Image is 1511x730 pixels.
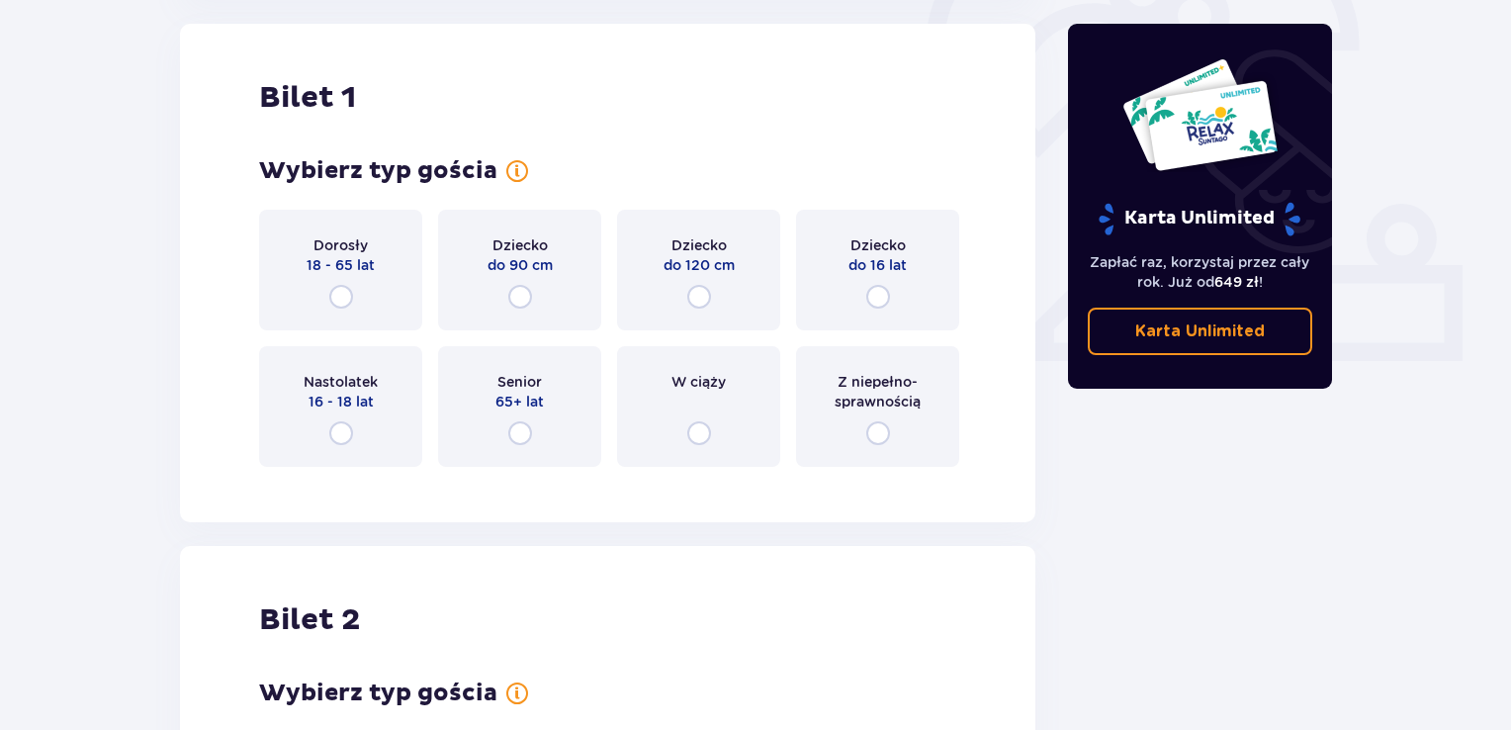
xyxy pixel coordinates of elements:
span: Dziecko [671,235,727,255]
p: Karta Unlimited [1097,202,1302,236]
h3: Wybierz typ gościa [259,679,497,708]
p: Zapłać raz, korzystaj przez cały rok. Już od ! [1088,252,1313,292]
span: 65+ lat [495,392,544,411]
h2: Bilet 2 [259,601,360,639]
span: Senior [497,372,542,392]
h2: Bilet 1 [259,79,356,117]
span: 18 - 65 lat [307,255,375,275]
span: Dorosły [313,235,368,255]
a: Karta Unlimited [1088,308,1313,355]
span: Nastolatek [304,372,378,392]
h3: Wybierz typ gościa [259,156,497,186]
span: 16 - 18 lat [309,392,374,411]
span: Dziecko [492,235,548,255]
span: Dziecko [850,235,906,255]
span: Z niepełno­sprawnością [814,372,941,411]
p: Karta Unlimited [1135,320,1265,342]
span: 649 zł [1214,274,1259,290]
img: Dwie karty całoroczne do Suntago z napisem 'UNLIMITED RELAX', na białym tle z tropikalnymi liśćmi... [1121,57,1279,172]
span: do 16 lat [848,255,907,275]
span: W ciąży [671,372,726,392]
span: do 120 cm [664,255,735,275]
span: do 90 cm [488,255,553,275]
